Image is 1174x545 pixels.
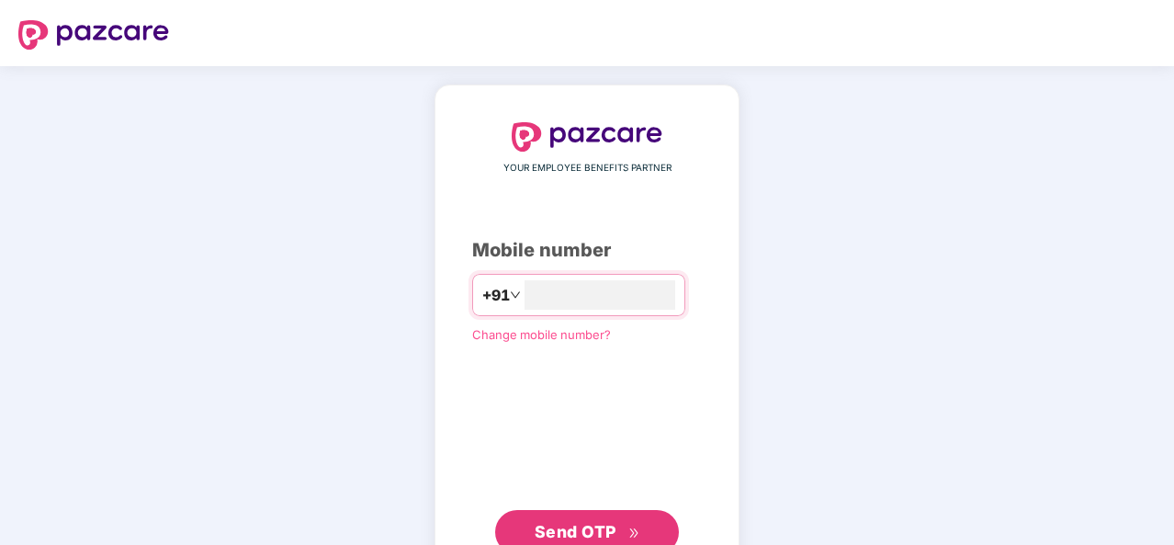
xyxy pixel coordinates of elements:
div: Mobile number [472,236,702,265]
img: logo [512,122,662,152]
span: YOUR EMPLOYEE BENEFITS PARTNER [503,161,672,176]
span: double-right [628,528,640,539]
span: +91 [482,284,510,307]
span: down [510,290,521,301]
a: Change mobile number? [472,327,611,342]
span: Send OTP [535,522,616,541]
img: logo [18,20,169,50]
